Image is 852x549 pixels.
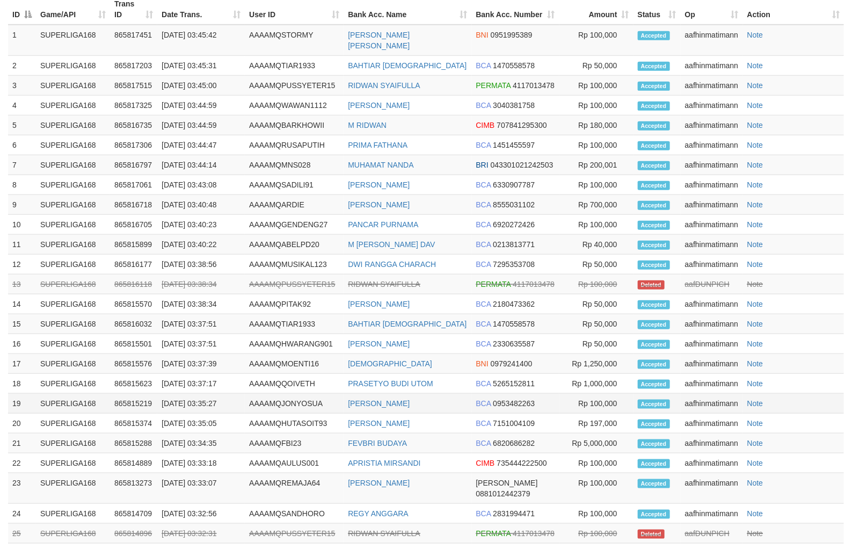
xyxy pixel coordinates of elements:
[110,115,157,135] td: 865816735
[513,280,555,288] span: Copy 4117013478 to clipboard
[513,81,555,90] span: Copy 4117013478 to clipboard
[36,175,110,195] td: SUPERLIGA168
[638,300,670,309] span: Accepted
[157,453,245,473] td: [DATE] 03:33:18
[157,115,245,135] td: [DATE] 03:44:59
[157,504,245,524] td: [DATE] 03:32:56
[476,61,491,70] span: BCA
[493,141,535,149] span: Copy 1451455597 to clipboard
[559,56,633,76] td: Rp 50,000
[157,473,245,504] td: [DATE] 03:33:07
[747,379,763,388] a: Note
[8,354,36,374] td: 17
[110,434,157,453] td: 865815288
[110,294,157,314] td: 865815570
[36,294,110,314] td: SUPERLIGA168
[493,509,535,518] span: Copy 2831994471 to clipboard
[747,280,763,288] a: Note
[638,241,670,250] span: Accepted
[8,56,36,76] td: 2
[559,215,633,235] td: Rp 100,000
[638,261,670,270] span: Accepted
[110,56,157,76] td: 865817203
[157,334,245,354] td: [DATE] 03:37:51
[110,274,157,294] td: 865816118
[747,200,763,209] a: Note
[36,135,110,155] td: SUPERLIGA168
[497,121,547,129] span: Copy 707841295300 to clipboard
[157,274,245,294] td: [DATE] 03:38:34
[493,339,535,348] span: Copy 2330635587 to clipboard
[245,414,344,434] td: AAAAMQHUTASOIT93
[8,314,36,334] td: 15
[638,459,670,468] span: Accepted
[245,56,344,76] td: AAAAMQTIAR1933
[747,529,763,538] a: Note
[493,300,535,308] span: Copy 2180473362 to clipboard
[476,161,489,169] span: BRI
[476,180,491,189] span: BCA
[747,399,763,408] a: Note
[681,235,743,255] td: aafhinmatimann
[559,96,633,115] td: Rp 100,000
[747,101,763,110] a: Note
[681,374,743,394] td: aafhinmatimann
[157,294,245,314] td: [DATE] 03:38:34
[493,101,535,110] span: Copy 3040381758 to clipboard
[747,240,763,249] a: Note
[8,175,36,195] td: 8
[638,181,670,190] span: Accepted
[348,359,432,368] a: [DEMOGRAPHIC_DATA]
[681,155,743,175] td: aafhinmatimann
[245,294,344,314] td: AAAAMQPITAK92
[681,414,743,434] td: aafhinmatimann
[348,320,467,328] a: BAHTIAR [DEMOGRAPHIC_DATA]
[348,339,410,348] a: [PERSON_NAME]
[110,414,157,434] td: 865815374
[747,419,763,428] a: Note
[245,195,344,215] td: AAAAMQARDIE
[476,379,491,388] span: BCA
[681,175,743,195] td: aafhinmatimann
[348,220,418,229] a: PANCAR PURNAMA
[476,489,530,498] span: Copy 0881012442379 to clipboard
[681,453,743,473] td: aafhinmatimann
[681,394,743,414] td: aafhinmatimann
[110,215,157,235] td: 865816705
[681,255,743,274] td: aafhinmatimann
[110,175,157,195] td: 865817061
[476,339,491,348] span: BCA
[245,76,344,96] td: AAAAMQPUSSYETER15
[559,314,633,334] td: Rp 50,000
[559,195,633,215] td: Rp 700,000
[638,102,670,111] span: Accepted
[493,220,535,229] span: Copy 6920272426 to clipboard
[638,420,670,429] span: Accepted
[476,509,491,518] span: BCA
[747,81,763,90] a: Note
[559,473,633,504] td: Rp 100,000
[8,334,36,354] td: 16
[157,96,245,115] td: [DATE] 03:44:59
[559,135,633,155] td: Rp 100,000
[681,76,743,96] td: aafhinmatimann
[491,161,554,169] span: Copy 043301021242503 to clipboard
[245,314,344,334] td: AAAAMQTIAR1933
[110,96,157,115] td: 865817325
[491,359,533,368] span: Copy 0979241400 to clipboard
[559,255,633,274] td: Rp 50,000
[110,453,157,473] td: 865814889
[157,414,245,434] td: [DATE] 03:35:05
[476,300,491,308] span: BCA
[681,56,743,76] td: aafhinmatimann
[747,121,763,129] a: Note
[348,200,410,209] a: [PERSON_NAME]
[747,31,763,39] a: Note
[638,141,670,150] span: Accepted
[493,61,535,70] span: Copy 1470558578 to clipboard
[8,115,36,135] td: 5
[476,280,511,288] span: PERMATA
[681,135,743,155] td: aafhinmatimann
[348,81,420,90] a: RIDWAN SYAIFULLA
[638,161,670,170] span: Accepted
